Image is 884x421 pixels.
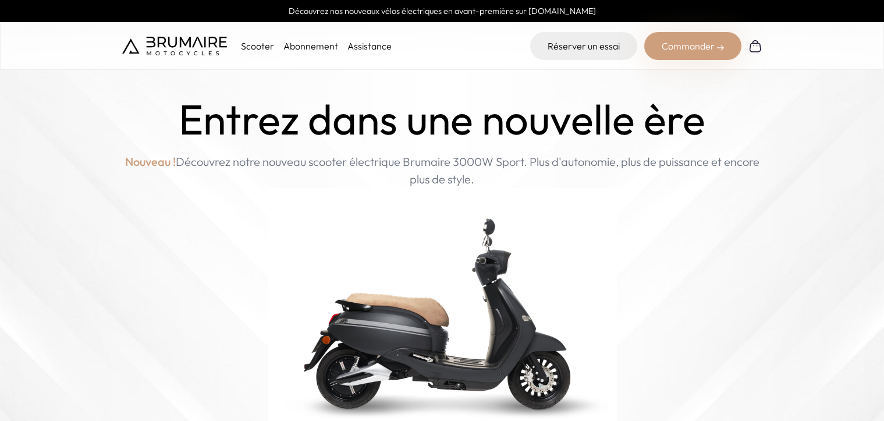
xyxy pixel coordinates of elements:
span: Nouveau ! [125,153,176,171]
img: Panier [748,39,762,53]
a: Abonnement [283,40,338,52]
a: Assistance [347,40,392,52]
div: Commander [644,32,741,60]
a: Réserver un essai [530,32,637,60]
img: right-arrow-2.png [717,44,724,51]
img: Brumaire Motocycles [122,37,227,55]
h1: Entrez dans une nouvelle ère [179,95,705,144]
p: Scooter [241,39,274,53]
p: Découvrez notre nouveau scooter électrique Brumaire 3000W Sport. Plus d'autonomie, plus de puissa... [122,153,762,188]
